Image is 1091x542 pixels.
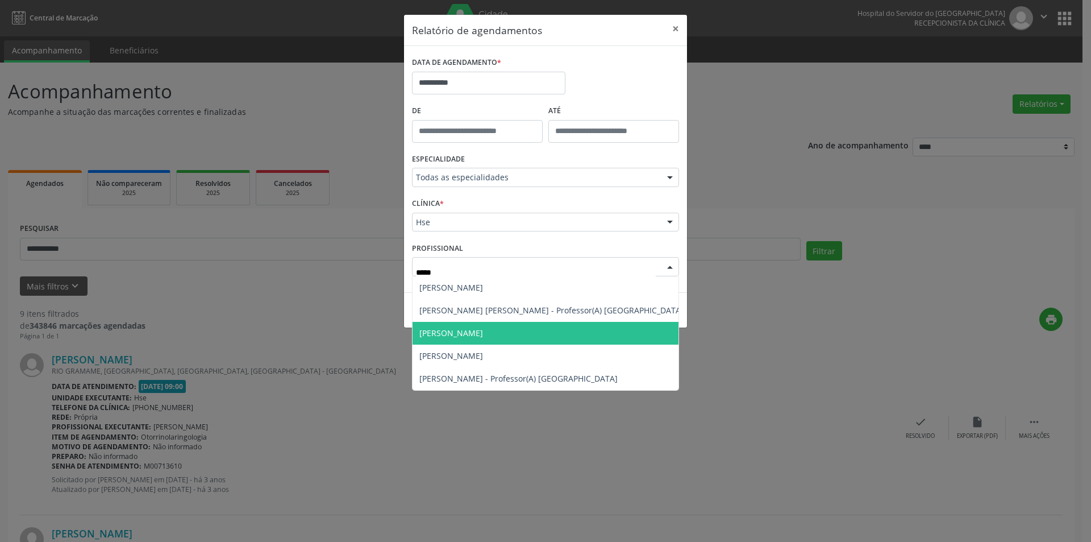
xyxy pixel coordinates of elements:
h5: Relatório de agendamentos [412,23,542,38]
span: [PERSON_NAME] [419,350,483,361]
button: Close [664,15,687,43]
span: [PERSON_NAME] [419,282,483,293]
label: ATÉ [548,102,679,120]
span: [PERSON_NAME] [419,328,483,338]
label: DATA DE AGENDAMENTO [412,54,501,72]
label: CLÍNICA [412,195,444,213]
label: PROFISSIONAL [412,239,463,257]
label: De [412,102,543,120]
label: ESPECIALIDADE [412,151,465,168]
span: [PERSON_NAME] [PERSON_NAME] - Professor(A) [GEOGRAPHIC_DATA] [419,305,684,316]
span: Hse [416,217,656,228]
span: Todas as especialidades [416,172,656,183]
span: [PERSON_NAME] - Professor(A) [GEOGRAPHIC_DATA] [419,373,618,384]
